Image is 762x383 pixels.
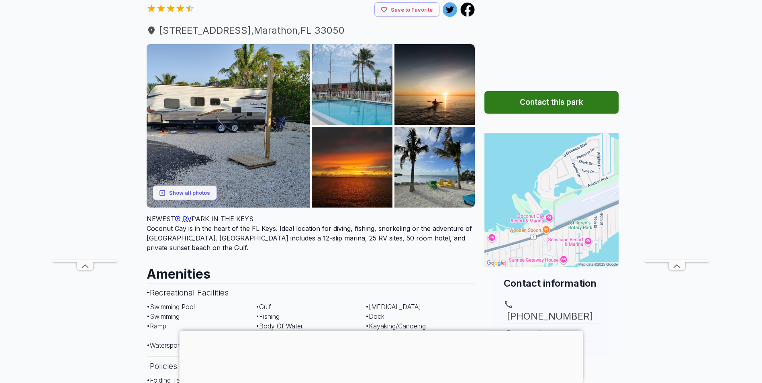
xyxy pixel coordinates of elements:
[147,322,166,330] span: • Ramp
[645,19,709,260] iframe: Advertisement
[366,322,426,330] span: • Kayaking/Canoeing
[147,23,475,38] span: [STREET_ADDRESS] , Marathon , FL 33050
[179,331,583,381] iframe: Advertisement
[147,259,475,283] h2: Amenities
[256,322,326,340] span: • Body Of Water ([GEOGRAPHIC_DATA])
[366,312,384,320] span: • Dock
[53,19,117,260] iframe: Advertisement
[153,185,217,200] button: Show all photos
[147,357,475,375] h3: - Policies
[484,91,619,114] button: Contact this park
[256,303,271,311] span: • Gulf
[256,312,280,320] span: • Fishing
[312,44,392,125] img: AAcXr8oLq4N6KkzxFgR7b91Z0hAEQ79q66vNpWXOVNeDSNfJY_9rfDHxngy87HQdsZJHdcK54QHrtXEGCSZOP5kq2Mqiow54B...
[504,277,599,290] h2: Contact information
[312,127,392,208] img: AAcXr8p-M0tboXd0Yw3NcQI-UnYmriEs8LlAUw_k8dHzUySPRETGxEF9XEBdEpPZNKRuLfrUkJrbYuHqOkPULv5f0cmiFpPjO...
[484,133,619,267] img: Map for Coconut Cay RV Park & Marina
[147,44,310,208] img: AAcXr8p9WwlFIjm9KHmc_gW9LQdG3Y1HAVlzLGb9NNMGxv644YBgFMLgeIlX7n5tOAbbOlwc-JZqTYM48AAQnARtLwZF5q45V...
[147,214,475,253] div: Coconut Cay is in the heart of the FL Keys. Ideal location for diving, fishing, snorkeling or the...
[504,327,599,342] a: Website
[147,283,475,302] h3: - Recreational Facilities
[147,341,185,349] span: • Watersports
[394,127,475,208] img: AAcXr8qWv1Kt_aphCSpGlfDU1wRtay0ja3AxT4Dimgi9aonW61NNzrCIZLXih4-Znr_H3FVwbWNxBzjx03AvDXS0qD3_Yb4L-...
[374,2,439,17] button: Save to Favorite
[366,303,421,311] span: • [MEDICAL_DATA]
[147,303,195,311] span: • Swimming Pool
[175,215,192,223] a: RV
[147,215,253,223] span: NEWEST PARK IN THE KEYS
[147,23,475,38] a: [STREET_ADDRESS],Marathon,FL 33050
[394,44,475,125] img: AAcXr8raFRKwPZTfnFN6IaBiD8DSvVElSxxAKyeMMRmp6ZL7sblEH9HM1bG6g4kguHYXgfjZoDQWUUsd-3eisD-wmxLV9mgLW...
[183,215,192,223] span: RV
[147,312,180,320] span: • Swimming
[504,299,599,324] a: [PHONE_NUMBER]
